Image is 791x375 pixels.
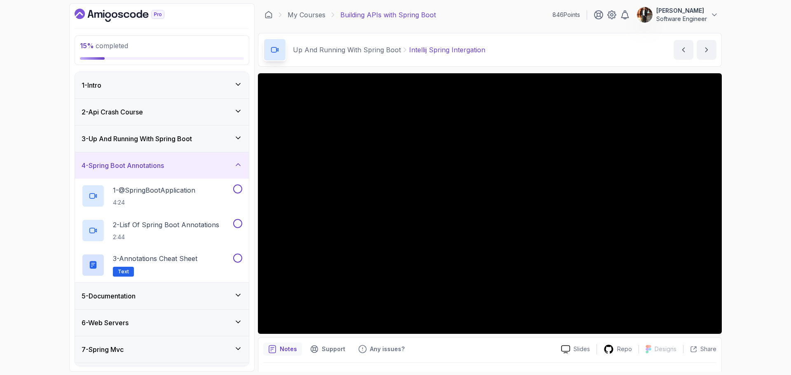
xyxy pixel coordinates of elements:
span: 15 % [80,42,94,50]
button: next content [697,40,716,60]
button: 2-Lisf Of Spring Boot Annotations2:44 [82,219,242,242]
h3: 1 - Intro [82,80,101,90]
a: Slides [555,345,597,354]
img: user profile image [637,7,653,23]
button: 1-@SpringBootApplication4:24 [82,184,242,207]
p: Building APIs with Spring Boot [340,10,436,20]
p: Designs [655,345,676,353]
button: user profile image[PERSON_NAME]Software Engineer [637,7,718,23]
button: Share [683,345,716,353]
p: Intellij Spring Intergation [409,45,485,55]
p: 4:24 [113,198,195,207]
p: 2 - Lisf Of Spring Boot Annotations [113,220,219,230]
button: 2-Api Crash Course [75,99,249,125]
p: Support [322,345,345,353]
h3: 4 - Spring Boot Annotations [82,161,164,170]
p: 3 - Annotations Cheat Sheet [113,254,197,263]
iframe: To enrich screen reader interactions, please activate Accessibility in Grammarly extension settings [258,73,722,334]
a: Repo [597,344,639,354]
button: notes button [263,342,302,356]
span: Text [118,268,129,275]
button: Feedback button [353,342,410,356]
button: 5-Documentation [75,283,249,309]
p: 1 - @SpringBootApplication [113,185,195,195]
button: 6-Web Servers [75,310,249,336]
p: 846 Points [552,11,580,19]
h3: 7 - Spring Mvc [82,345,124,354]
p: Up And Running With Spring Boot [293,45,401,55]
p: Notes [280,345,297,353]
p: Share [700,345,716,353]
button: 3-Annotations Cheat SheetText [82,254,242,277]
span: completed [80,42,128,50]
h3: 5 - Documentation [82,291,136,301]
p: Repo [617,345,632,353]
button: 4-Spring Boot Annotations [75,152,249,179]
button: Support button [305,342,350,356]
a: Dashboard [75,9,183,22]
p: Any issues? [370,345,405,353]
h3: 2 - Api Crash Course [82,107,143,117]
button: 3-Up And Running With Spring Boot [75,126,249,152]
p: Software Engineer [656,15,707,23]
button: 7-Spring Mvc [75,336,249,363]
a: My Courses [288,10,325,20]
h3: 3 - Up And Running With Spring Boot [82,134,192,144]
button: 1-Intro [75,72,249,98]
p: [PERSON_NAME] [656,7,707,15]
a: Dashboard [264,11,273,19]
h3: 6 - Web Servers [82,318,129,328]
p: Slides [573,345,590,353]
button: previous content [674,40,693,60]
p: 2:44 [113,233,219,241]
